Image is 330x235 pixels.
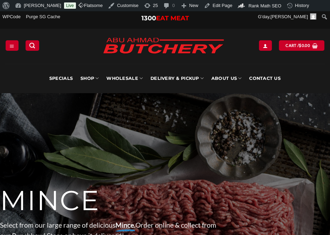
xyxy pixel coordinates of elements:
a: G'day, [255,11,319,22]
span: Rank Math SEO [248,3,281,8]
span: EAT MEAT [156,14,189,22]
a: View cart [279,40,324,50]
a: Menu [6,40,18,50]
span: 1300 [141,14,156,22]
img: Avatar of Zacky Kawtharani [310,13,316,20]
span: $ [299,42,301,49]
a: Live [64,2,76,9]
a: SHOP [80,64,99,93]
a: My account [259,40,272,50]
span: Cart / [286,42,310,49]
a: 1300EAT MEAT [141,14,189,22]
a: Delivery & Pickup [150,64,204,93]
span: [PERSON_NAME] [271,14,308,19]
a: About Us [211,64,241,93]
a: Wholesale [106,64,143,93]
img: Abu Ahmad Butchery [97,33,230,60]
bdi: 0.00 [299,43,310,48]
a: Purge SG Cache [23,11,63,22]
strong: Mince. [115,221,135,229]
a: Search [26,40,39,50]
a: Contact Us [249,64,281,93]
a: Specials [49,64,73,93]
